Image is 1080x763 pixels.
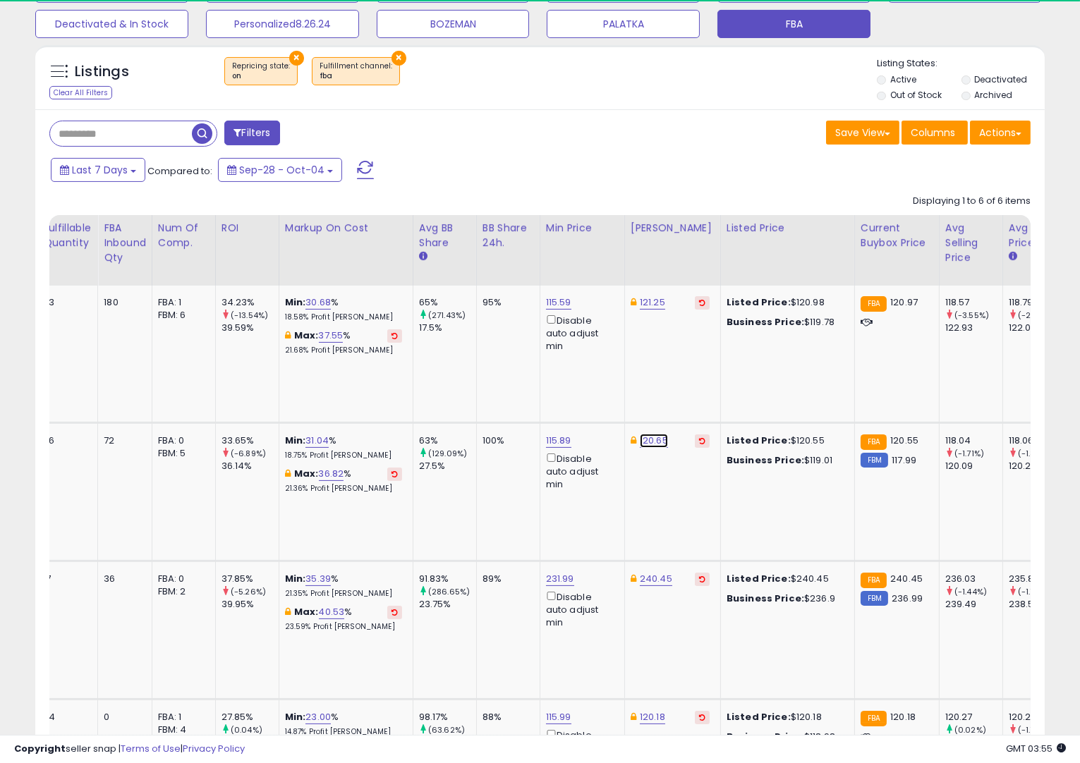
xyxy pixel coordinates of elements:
[631,221,715,236] div: [PERSON_NAME]
[727,221,849,236] div: Listed Price
[945,460,1002,472] div: 120.09
[279,215,413,286] th: The percentage added to the cost of goods (COGS) that forms the calculator for Min & Max prices.
[861,453,888,468] small: FBM
[43,221,92,250] div: Fulfillable Quantity
[890,73,916,85] label: Active
[861,573,887,588] small: FBA
[428,448,467,459] small: (129.09%)
[546,221,619,236] div: Min Price
[206,10,359,38] button: Personalized8.26.24
[974,73,1027,85] label: Deactivated
[218,158,342,182] button: Sep-28 - Oct-04
[699,299,705,306] i: Revert to store-level Dynamic Max Price
[320,71,392,81] div: fba
[305,710,331,724] a: 23.00
[902,121,968,145] button: Columns
[158,447,205,460] div: FBM: 5
[51,158,145,182] button: Last 7 Days
[285,711,402,737] div: %
[285,295,306,309] b: Min:
[954,448,984,459] small: (-1.71%)
[826,121,899,145] button: Save View
[147,164,212,178] span: Compared to:
[224,121,279,145] button: Filters
[75,62,129,82] h5: Listings
[954,586,987,597] small: (-1.44%)
[72,163,128,177] span: Last 7 Days
[1018,310,1047,321] small: (-2.7%)
[392,51,406,66] button: ×
[727,592,844,605] div: $236.9
[1009,296,1066,309] div: 118.79
[945,322,1002,334] div: 122.93
[913,195,1031,208] div: Displaying 1 to 6 of 6 items
[222,598,279,611] div: 39.95%
[305,434,329,448] a: 31.04
[43,296,87,309] div: 93
[419,460,476,472] div: 27.5%
[285,469,291,478] i: This overrides the store level max markup for this listing
[546,572,574,586] a: 231.99
[483,221,534,250] div: BB Share 24h.
[546,295,571,310] a: 115.59
[483,711,529,724] div: 88%
[285,312,402,322] p: 18.58% Profit [PERSON_NAME]
[727,573,844,585] div: $240.45
[727,710,791,724] b: Listed Price:
[285,606,402,632] div: %
[158,296,205,309] div: FBA: 1
[974,89,1012,101] label: Archived
[392,332,398,339] i: Revert to store-level Max Markup
[285,710,306,724] b: Min:
[319,467,344,481] a: 36.82
[1018,448,1045,459] small: (-1.8%)
[892,592,923,605] span: 236.99
[285,296,402,322] div: %
[727,316,844,329] div: $119.78
[419,598,476,611] div: 23.75%
[727,592,804,605] b: Business Price:
[970,121,1031,145] button: Actions
[104,434,141,447] div: 72
[546,451,614,491] div: Disable auto adjust min
[231,586,266,597] small: (-5.26%)
[14,742,66,755] strong: Copyright
[285,484,402,494] p: 21.36% Profit [PERSON_NAME]
[945,296,1002,309] div: 118.57
[727,572,791,585] b: Listed Price:
[911,126,955,140] span: Columns
[727,434,844,447] div: $120.55
[419,434,476,447] div: 63%
[158,585,205,598] div: FBM: 2
[890,710,916,724] span: 120.18
[861,591,888,606] small: FBM
[319,605,345,619] a: 40.53
[285,329,402,355] div: %
[1018,586,1049,597] small: (-1.16%)
[861,296,887,312] small: FBA
[222,221,273,236] div: ROI
[285,451,402,460] p: 18.75% Profit [PERSON_NAME]
[158,573,205,585] div: FBA: 0
[861,221,933,250] div: Current Buybox Price
[319,329,344,343] a: 37.55
[1009,434,1066,447] div: 118.06
[945,221,997,265] div: Avg Selling Price
[483,296,529,309] div: 95%
[890,295,918,309] span: 120.97
[1009,250,1017,263] small: Avg Win Price.
[104,296,141,309] div: 180
[699,437,705,444] i: Revert to store-level Dynamic Max Price
[419,322,476,334] div: 17.5%
[890,434,918,447] span: 120.55
[222,573,279,585] div: 37.85%
[222,711,279,724] div: 27.85%
[285,468,402,494] div: %
[428,586,470,597] small: (286.65%)
[727,315,804,329] b: Business Price:
[285,221,407,236] div: Markup on Cost
[419,296,476,309] div: 65%
[285,622,402,632] p: 23.59% Profit [PERSON_NAME]
[305,572,331,586] a: 35.39
[285,434,306,447] b: Min:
